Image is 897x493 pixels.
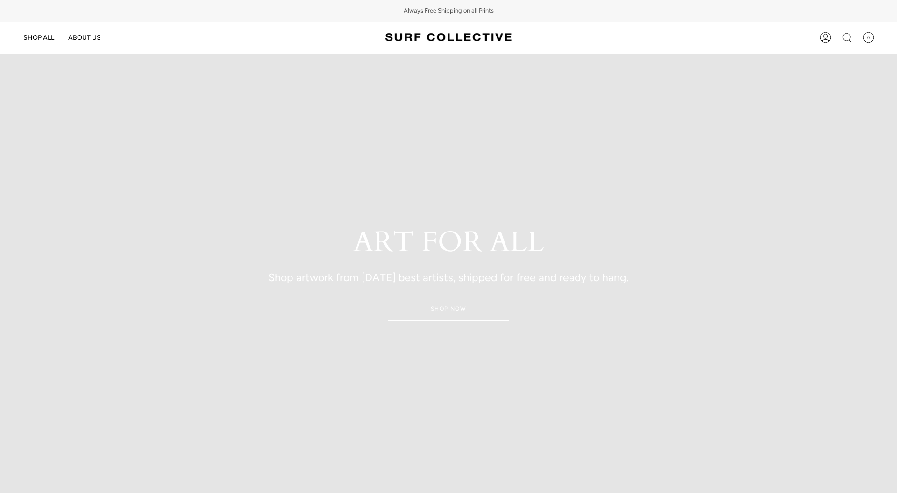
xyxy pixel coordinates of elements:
[385,29,512,46] img: Surf Collective
[388,297,509,321] a: SHOP NOW
[23,34,54,42] span: SHOP ALL
[404,7,494,15] span: Always Free Shipping on all Prints
[61,22,108,53] a: ABOUT US
[863,32,874,43] span: 0
[268,225,629,260] h2: ART FOR ALL
[68,34,101,42] span: ABOUT US
[16,22,61,53] a: SHOP ALL
[268,269,629,286] p: Shop artwork from [DATE] best artists, shipped for free and ready to hang.
[858,22,879,53] a: 0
